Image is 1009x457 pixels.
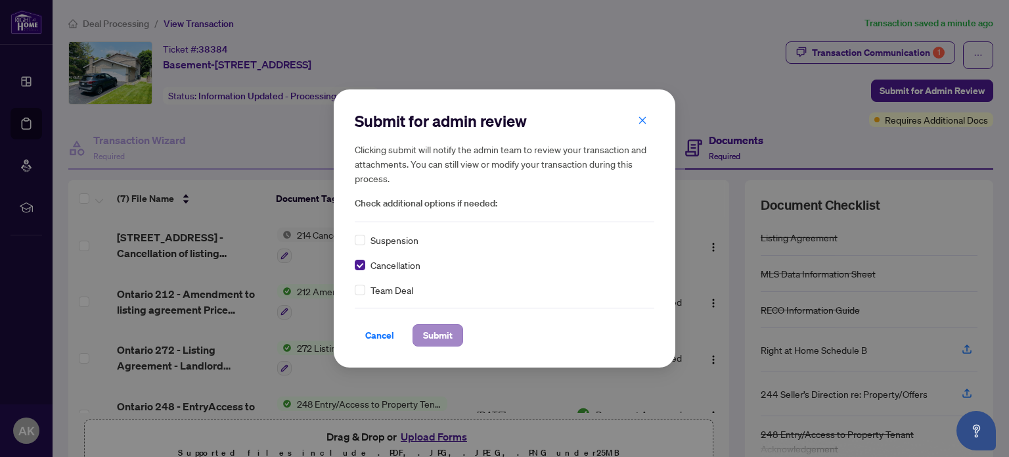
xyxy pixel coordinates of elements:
[355,110,654,132] h2: Submit for admin review
[355,142,654,185] h5: Clicking submit will notify the admin team to review your transaction and attachments. You can st...
[370,283,413,297] span: Team Deal
[355,196,654,211] span: Check additional options if needed:
[413,324,463,347] button: Submit
[355,324,405,347] button: Cancel
[370,233,418,247] span: Suspension
[423,325,453,346] span: Submit
[956,411,996,450] button: Open asap
[370,258,420,272] span: Cancellation
[365,325,394,346] span: Cancel
[638,116,647,125] span: close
